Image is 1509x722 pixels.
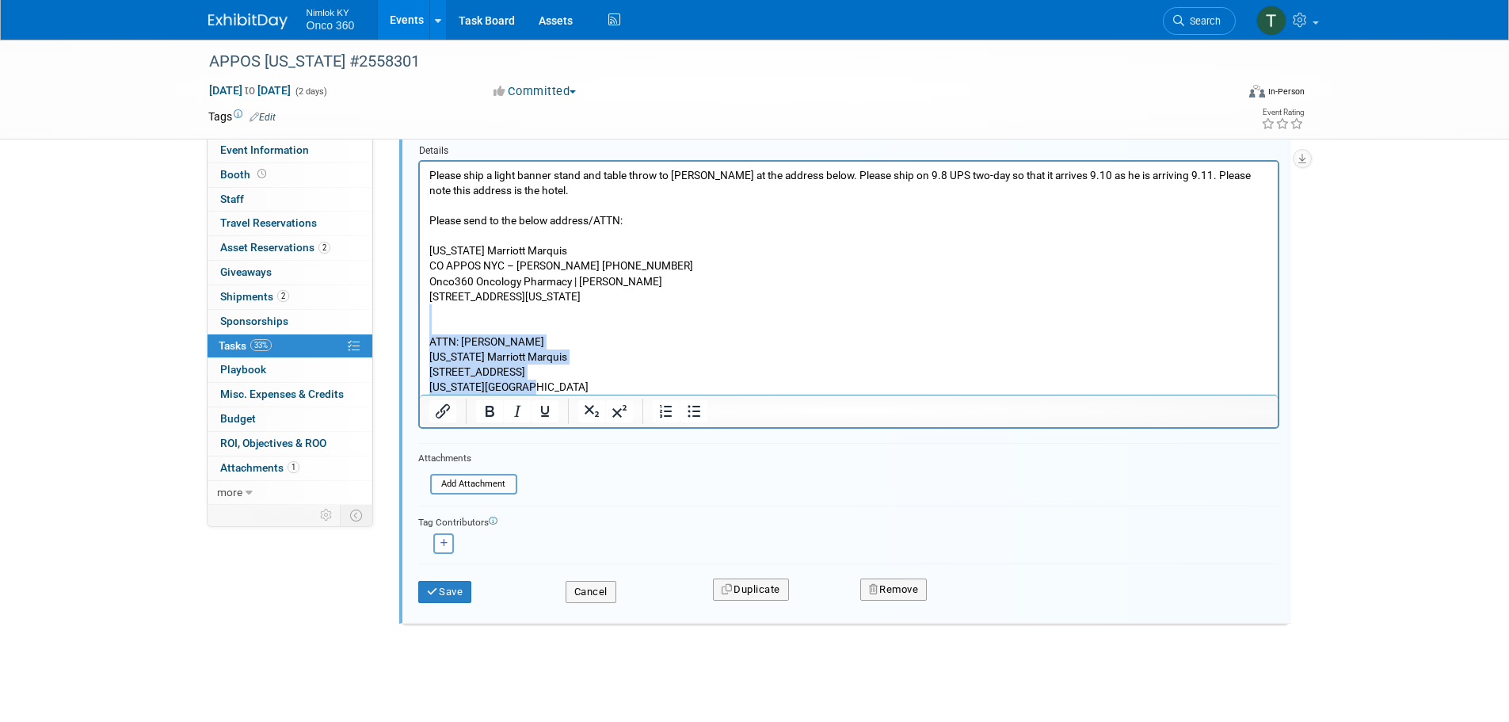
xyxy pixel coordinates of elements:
[208,188,372,212] a: Staff
[307,3,355,20] span: Nimlok KY
[242,84,257,97] span: to
[294,86,327,97] span: (2 days)
[220,168,269,181] span: Booth
[1142,82,1305,106] div: Event Format
[220,315,288,327] span: Sponsorships
[208,163,372,187] a: Booth
[713,579,789,601] button: Duplicate
[220,437,326,449] span: ROI, Objectives & ROO
[250,339,272,351] span: 33%
[313,505,341,525] td: Personalize Event Tab Strip
[340,505,372,525] td: Toggle Event Tabs
[307,19,355,32] span: Onco 360
[208,310,372,334] a: Sponsorships
[208,334,372,358] a: Tasks33%
[1249,85,1265,97] img: Format-Inperson.png
[532,400,558,422] button: Underline
[1184,15,1221,27] span: Search
[1267,86,1305,97] div: In-Person
[220,216,317,229] span: Travel Reservations
[418,137,1279,159] div: Details
[220,388,344,400] span: Misc. Expenses & Credits
[250,112,276,123] a: Edit
[429,400,456,422] button: Insert/edit link
[208,236,372,260] a: Asset Reservations2
[208,285,372,309] a: Shipments2
[208,13,288,29] img: ExhibitDay
[208,109,276,124] td: Tags
[680,400,707,422] button: Bullet list
[219,339,272,352] span: Tasks
[566,581,616,603] button: Cancel
[204,48,1212,76] div: APPOS [US_STATE] #2558301
[208,407,372,431] a: Budget
[208,358,372,382] a: Playbook
[208,481,372,505] a: more
[420,162,1278,395] iframe: Rich Text Area
[208,261,372,285] a: Giveaways
[220,290,289,303] span: Shipments
[476,400,503,422] button: Bold
[653,400,680,422] button: Numbered list
[606,400,633,422] button: Superscript
[208,83,292,97] span: [DATE] [DATE]
[208,457,372,480] a: Attachments1
[1261,109,1304,117] div: Event Rating
[254,168,269,180] span: Booth not reserved yet
[220,193,244,205] span: Staff
[1163,7,1236,35] a: Search
[220,265,272,278] span: Giveaways
[220,461,299,474] span: Attachments
[860,579,928,601] button: Remove
[208,139,372,162] a: Event Information
[578,400,605,422] button: Subscript
[220,412,256,425] span: Budget
[288,461,299,473] span: 1
[488,83,582,100] button: Committed
[208,383,372,407] a: Misc. Expenses & Credits
[217,486,242,499] span: more
[220,143,309,156] span: Event Information
[318,242,330,254] span: 2
[220,363,266,376] span: Playbook
[418,452,517,465] div: Attachments
[208,212,372,235] a: Travel Reservations
[504,400,531,422] button: Italic
[220,241,330,254] span: Asset Reservations
[277,290,289,302] span: 2
[418,581,472,603] button: Save
[208,432,372,456] a: ROI, Objectives & ROO
[418,513,1279,529] div: Tag Contributors
[1256,6,1286,36] img: Tim Bugaile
